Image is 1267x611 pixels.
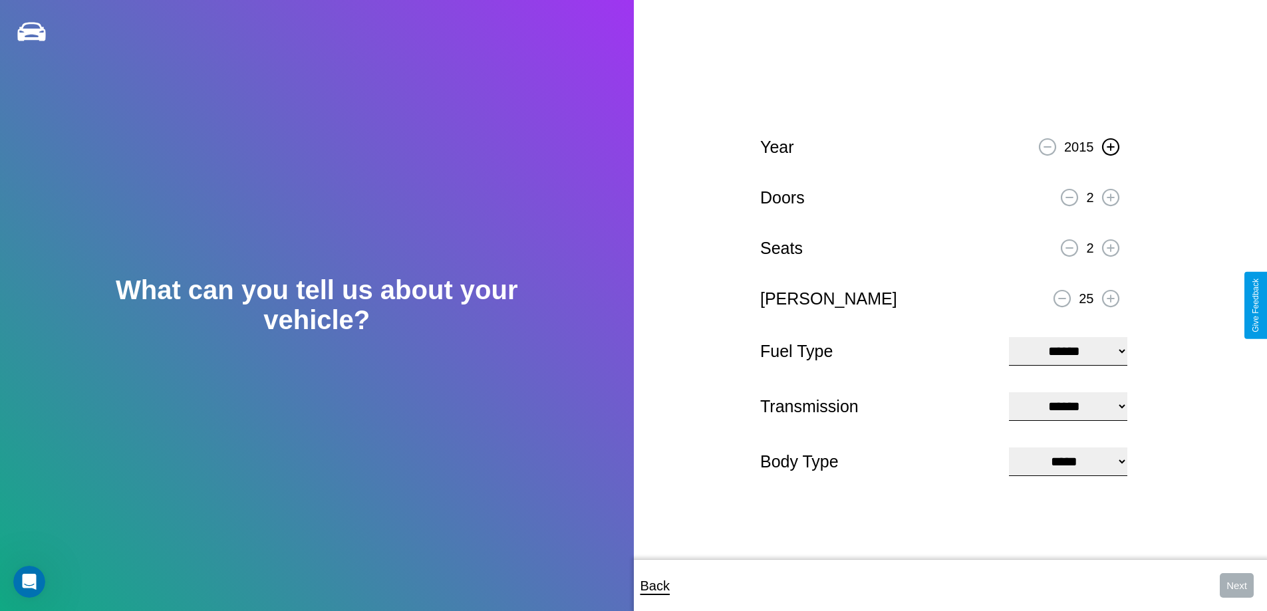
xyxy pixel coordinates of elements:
[640,574,670,598] p: Back
[1064,135,1094,159] p: 2015
[760,183,805,213] p: Doors
[1086,236,1093,260] p: 2
[13,566,45,598] iframe: Intercom live chat
[1079,287,1093,310] p: 25
[760,132,794,162] p: Year
[1086,185,1093,209] p: 2
[63,275,570,335] h2: What can you tell us about your vehicle?
[760,284,897,314] p: [PERSON_NAME]
[760,447,996,477] p: Body Type
[760,336,996,366] p: Fuel Type
[1251,279,1260,332] div: Give Feedback
[760,233,803,263] p: Seats
[1220,573,1254,598] button: Next
[760,392,996,422] p: Transmission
